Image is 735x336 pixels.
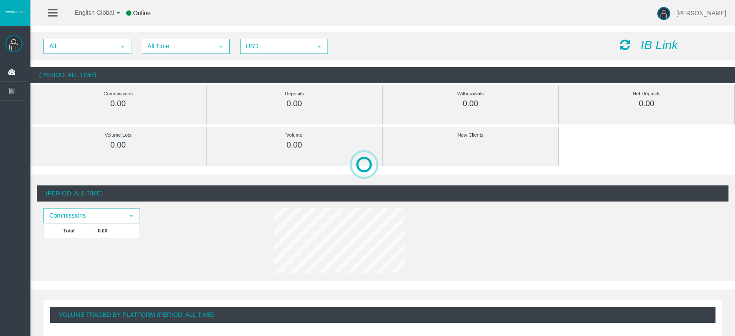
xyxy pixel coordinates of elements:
span: English Global [63,9,114,16]
img: user-image [657,7,670,20]
span: USD [241,40,311,53]
span: select [217,43,224,50]
span: [PERSON_NAME] [676,10,726,17]
div: New Clients [402,130,538,140]
div: 0.00 [226,140,362,150]
div: Withdrawals [402,89,538,99]
span: select [316,43,323,50]
div: Net Deposits [578,89,715,99]
i: Reload Dashboard [620,39,630,51]
div: Volume Traded By Platform (Period: All Time) [50,307,715,323]
span: select [119,43,126,50]
div: 0.00 [50,99,186,109]
div: Deposits [226,89,362,99]
span: Commissions [44,209,124,222]
span: All Time [143,40,213,53]
div: (Period: All Time) [30,67,735,83]
div: 0.00 [226,99,362,109]
td: 0.00 [94,223,140,238]
div: 0.00 [402,99,538,109]
span: Online [133,10,150,17]
div: Volume [226,130,362,140]
div: 0.00 [578,99,715,109]
div: Volume Lots [50,130,186,140]
div: 0.00 [50,140,186,150]
div: (Period: All Time) [37,185,728,202]
img: logo.svg [4,10,26,13]
span: select [128,212,135,219]
span: All [44,40,115,53]
td: Total [44,223,94,238]
i: IB Link [641,38,678,52]
div: Commissions [50,89,186,99]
